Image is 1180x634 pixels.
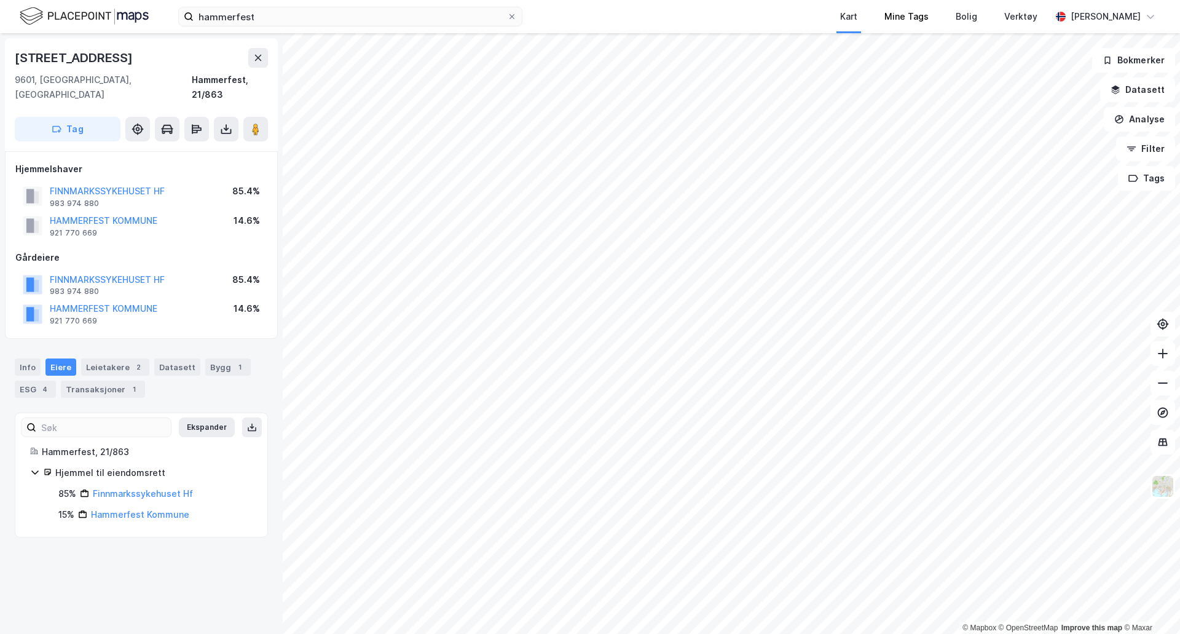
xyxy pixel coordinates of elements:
input: Søk på adresse, matrikkel, gårdeiere, leietakere eller personer [194,7,507,26]
div: 9601, [GEOGRAPHIC_DATA], [GEOGRAPHIC_DATA] [15,73,192,102]
div: 15% [58,507,74,522]
div: 921 770 669 [50,228,97,238]
div: ESG [15,381,56,398]
button: Tags [1118,166,1175,191]
div: 14.6% [234,301,260,316]
div: 14.6% [234,213,260,228]
a: OpenStreetMap [999,624,1058,632]
div: 983 974 880 [50,199,99,208]
a: Hammerfest Kommune [91,509,189,520]
button: Bokmerker [1092,48,1175,73]
div: 85.4% [232,184,260,199]
div: Verktøy [1004,9,1037,24]
div: Bygg [205,359,251,376]
button: Filter [1116,137,1175,161]
div: 1 [128,383,140,395]
div: Datasett [154,359,200,376]
div: [STREET_ADDRESS] [15,48,135,68]
div: 2 [132,361,144,373]
a: Finnmarkssykehuset Hf [93,488,193,499]
div: Hammerfest, 21/863 [192,73,268,102]
div: 85% [58,486,76,501]
div: Info [15,359,41,376]
img: logo.f888ab2527a4732fd821a326f86c7f29.svg [20,6,149,27]
img: Z [1151,475,1174,498]
div: Kart [840,9,857,24]
button: Analyse [1104,107,1175,132]
a: Improve this map [1061,624,1122,632]
button: Tag [15,117,120,141]
button: Datasett [1100,77,1175,102]
div: 921 770 669 [50,316,97,326]
div: Mine Tags [884,9,929,24]
div: [PERSON_NAME] [1071,9,1141,24]
div: Leietakere [81,359,149,376]
div: Kontrollprogram for chat [1119,575,1180,634]
div: Gårdeiere [15,250,267,265]
a: Mapbox [962,624,996,632]
div: Transaksjoner [61,381,145,398]
input: Søk [36,418,171,437]
div: 1 [234,361,246,373]
div: Eiere [45,359,76,376]
button: Ekspander [179,418,235,437]
div: Hammerfest, 21/863 [42,445,253,459]
div: Hjemmel til eiendomsrett [55,466,253,480]
div: 85.4% [232,272,260,287]
iframe: Chat Widget [1119,575,1180,634]
div: 4 [39,383,51,395]
div: Bolig [956,9,977,24]
div: Hjemmelshaver [15,162,267,176]
div: 983 974 880 [50,287,99,296]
